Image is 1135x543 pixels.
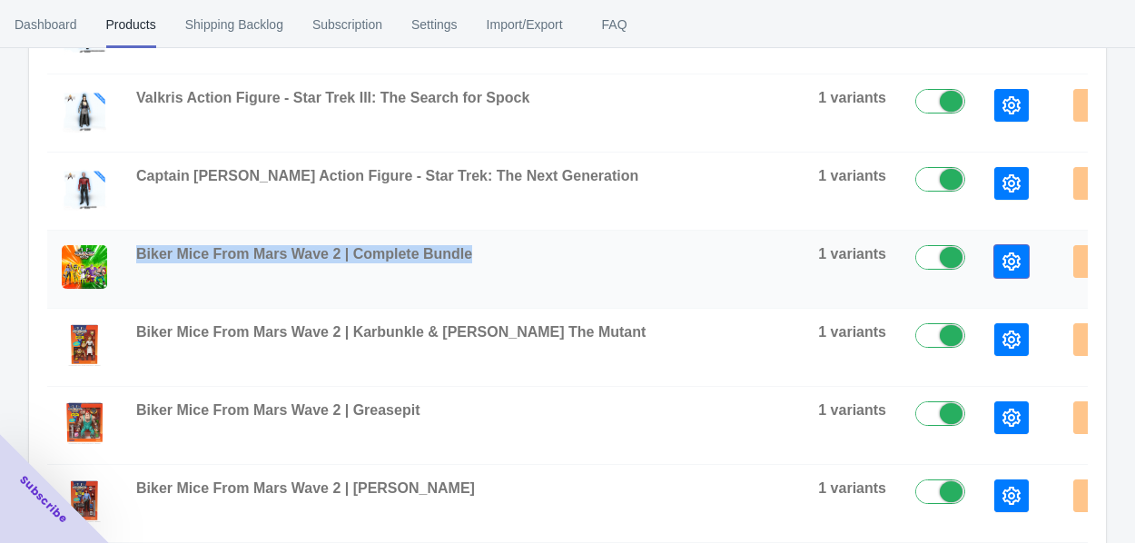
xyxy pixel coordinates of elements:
span: Shipping Backlog [185,1,283,48]
span: Biker Mice From Mars Wave 2 | Karbunkle & [PERSON_NAME] The Mutant [136,324,646,340]
span: Subscribe [16,472,71,527]
span: 1 variants [818,246,886,262]
img: BMFMWave2BeautyShots_Group_3000x3000_a2d8ccd2-52ca-4536-bbd8-a9c35046a6d9.png [62,245,107,289]
img: BMFMWave2-PKGrender-Greasepit.png [62,401,107,445]
span: Products [106,1,156,48]
span: Dashboard [15,1,77,48]
span: 1 variants [818,480,886,496]
span: Biker Mice From Mars Wave 2 | Complete Bundle [136,246,472,262]
span: 1 variants [818,90,886,105]
span: Biker Mice From Mars Wave 2 | [PERSON_NAME] [136,480,475,496]
span: 1 variants [818,402,886,418]
span: Biker Mice From Mars Wave 2 | Greasepit [136,402,419,418]
span: Valkris Action Figure - Star Trek III: The Search for Spock [136,90,529,105]
span: 1 variants [818,168,886,183]
span: Subscription [312,1,382,48]
span: FAQ [592,1,637,48]
span: Import/Export [487,1,563,48]
img: BMFMWave2-PKGrender-Karbunkle.png [62,323,107,367]
span: Captain [PERSON_NAME] Action Figure - Star Trek: The Next Generation [136,168,638,183]
img: StarTrek_1000x1000_Characters_Valkris_c4cf0a1d-bd34-4ece-8629-e7a221b728a1.png [62,89,107,133]
span: 1 variants [818,324,886,340]
span: Settings [411,1,458,48]
img: StarTrek_1000x1000_Characters_Jellico_1820199f-bd24-4cca-b916-0bacbb37f5f1.png [62,167,107,211]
